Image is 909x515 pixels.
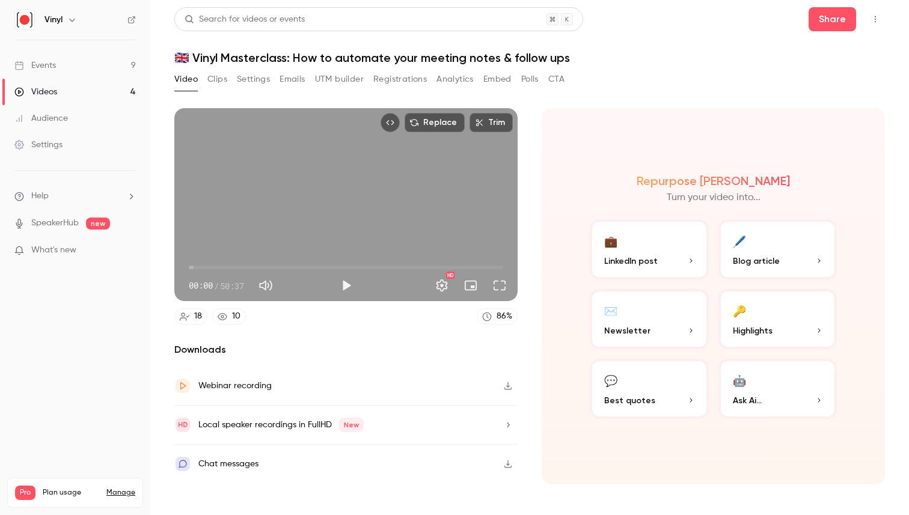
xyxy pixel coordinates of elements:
[604,231,617,250] div: 💼
[31,190,49,203] span: Help
[14,139,63,151] div: Settings
[866,10,885,29] button: Top Bar Actions
[237,70,270,89] button: Settings
[604,394,655,407] span: Best quotes
[174,343,518,357] h2: Downloads
[14,190,136,203] li: help-dropdown-opener
[470,113,513,132] button: Trim
[733,301,746,320] div: 🔑
[809,7,856,31] button: Share
[718,219,837,279] button: 🖊️Blog article
[86,218,110,230] span: new
[477,308,518,325] a: 86%
[733,394,762,407] span: Ask Ai...
[488,273,512,297] button: Full screen
[43,488,99,498] span: Plan usage
[483,70,512,89] button: Embed
[604,301,617,320] div: ✉️
[315,70,364,89] button: UTM builder
[254,273,278,297] button: Mute
[189,279,213,292] span: 00:00
[232,310,240,323] div: 10
[733,231,746,250] div: 🖊️
[667,190,761,205] p: Turn your video into...
[174,308,207,325] a: 18
[174,70,198,89] button: Video
[189,279,244,292] div: 00:00
[459,273,483,297] button: Turn on miniplayer
[436,70,474,89] button: Analytics
[174,50,885,65] h1: 🇬🇧 Vinyl Masterclass: How to automate your meeting notes & follow ups
[637,174,790,188] h2: Repurpose [PERSON_NAME]
[121,245,136,256] iframe: Noticeable Trigger
[14,112,68,124] div: Audience
[604,255,658,267] span: LinkedIn post
[604,371,617,389] div: 💬
[198,418,364,432] div: Local speaker recordings in FullHD
[15,486,35,500] span: Pro
[212,308,246,325] a: 10
[590,359,709,419] button: 💬Best quotes
[521,70,539,89] button: Polls
[497,310,512,323] div: 86 %
[339,418,364,432] span: New
[381,113,400,132] button: Embed video
[733,255,780,267] span: Blog article
[220,279,244,292] span: 50:37
[31,217,79,230] a: SpeakerHub
[214,279,219,292] span: /
[590,289,709,349] button: ✉️Newsletter
[604,325,650,337] span: Newsletter
[14,59,56,72] div: Events
[430,273,454,297] button: Settings
[334,273,358,297] button: Play
[405,113,465,132] button: Replace
[718,289,837,349] button: 🔑Highlights
[198,457,259,471] div: Chat messages
[106,488,135,498] a: Manage
[590,219,709,279] button: 💼LinkedIn post
[733,371,746,389] div: 🤖
[198,379,272,393] div: Webinar recording
[373,70,427,89] button: Registrations
[14,86,57,98] div: Videos
[194,310,202,323] div: 18
[446,272,454,279] div: HD
[31,244,76,257] span: What's new
[185,13,305,26] div: Search for videos or events
[548,70,565,89] button: CTA
[718,359,837,419] button: 🤖Ask Ai...
[733,325,773,337] span: Highlights
[207,70,227,89] button: Clips
[15,10,34,29] img: Vinyl
[44,14,63,26] h6: Vinyl
[280,70,305,89] button: Emails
